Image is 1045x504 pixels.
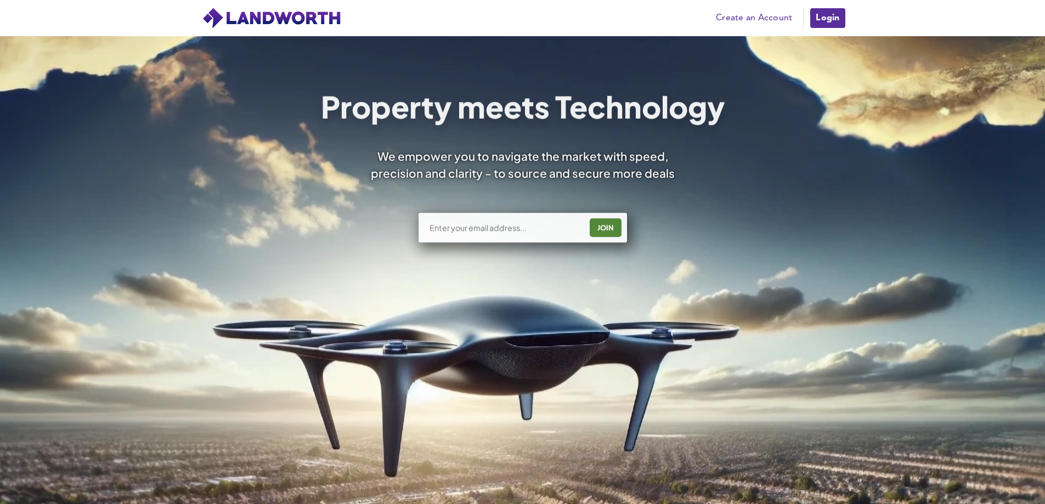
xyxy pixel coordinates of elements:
[428,222,581,233] input: Enter your email address...
[320,92,725,121] h1: Property meets Technology
[809,7,846,29] a: Login
[710,10,798,26] a: Create an Account
[590,218,622,237] button: JOIN
[593,219,618,236] div: JOIN
[356,148,690,182] div: We empower you to navigate the market with speed, precision and clarity - to source and secure mo...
